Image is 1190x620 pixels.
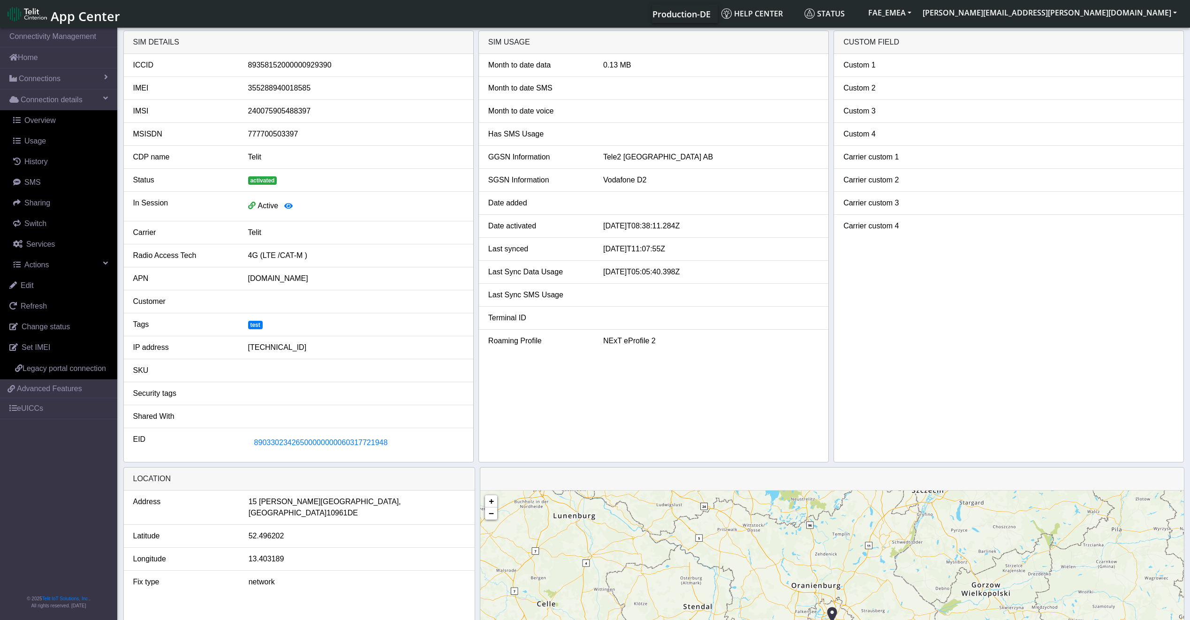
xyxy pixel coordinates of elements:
[836,129,951,140] div: Custom 4
[126,250,241,261] div: Radio Access Tech
[126,151,241,163] div: CDP name
[804,8,845,19] span: Status
[24,199,50,207] span: Sharing
[8,7,47,22] img: logo-telit-cinterion-gw-new.png
[126,227,241,238] div: Carrier
[242,576,472,588] div: network
[596,151,826,163] div: Tele2 [GEOGRAPHIC_DATA] AB
[485,507,497,520] a: Zoom out
[248,321,263,329] span: test
[248,434,394,452] button: 89033023426500000000060317721948
[26,240,55,248] span: Services
[801,4,863,23] a: Status
[23,364,106,372] span: Legacy portal connection
[836,83,951,94] div: Custom 2
[24,137,46,145] span: Usage
[258,202,279,210] span: Active
[22,343,50,351] span: Set IMEI
[241,342,471,353] div: [TECHNICAL_ID]
[836,106,951,117] div: Custom 3
[348,507,358,519] span: DE
[481,243,596,255] div: Last synced
[321,496,401,507] span: [GEOGRAPHIC_DATA],
[721,8,732,19] img: knowledge.svg
[126,106,241,117] div: IMSI
[4,234,117,255] a: Services
[652,8,711,20] span: Production-DE
[126,434,241,452] div: EID
[51,8,120,25] span: App Center
[126,319,241,330] div: Tags
[126,60,241,71] div: ICCID
[126,530,242,542] div: Latitude
[126,129,241,140] div: MSISDN
[249,507,327,519] span: [GEOGRAPHIC_DATA]
[241,60,471,71] div: 89358152000000929390
[836,151,951,163] div: Carrier custom 1
[126,174,241,186] div: Status
[4,151,117,172] a: History
[326,507,348,519] span: 10961
[126,496,242,519] div: Address
[804,8,815,19] img: status.svg
[863,4,917,21] button: FAE_EMEA
[721,8,783,19] span: Help center
[24,219,46,227] span: Switch
[24,261,49,269] span: Actions
[126,296,241,307] div: Customer
[481,289,596,301] div: Last Sync SMS Usage
[241,129,471,140] div: 777700503397
[241,250,471,261] div: 4G (LTE /CAT-M )
[481,83,596,94] div: Month to date SMS
[21,281,34,289] span: Edit
[24,158,48,166] span: History
[481,129,596,140] div: Has SMS Usage
[8,4,119,24] a: App Center
[481,151,596,163] div: GGSN Information
[126,411,241,422] div: Shared With
[481,106,596,117] div: Month to date voice
[242,530,472,542] div: 52.496202
[249,496,321,507] span: 15 [PERSON_NAME]
[126,342,241,353] div: IP address
[596,60,826,71] div: 0.13 MB
[248,176,277,185] span: activated
[836,220,951,232] div: Carrier custom 4
[241,227,471,238] div: Telit
[241,83,471,94] div: 355288940018585
[241,273,471,284] div: [DOMAIN_NAME]
[126,197,241,215] div: In Session
[24,178,41,186] span: SMS
[718,4,801,23] a: Help center
[241,106,471,117] div: 240075905488397
[126,553,242,565] div: Longitude
[242,553,472,565] div: 13.403189
[481,335,596,347] div: Roaming Profile
[479,31,828,54] div: SIM usage
[596,220,826,232] div: [DATE]T08:38:11.284Z
[21,302,47,310] span: Refresh
[481,312,596,324] div: Terminal ID
[17,383,82,394] span: Advanced Features
[4,213,117,234] a: Switch
[254,439,388,446] span: 89033023426500000000060317721948
[42,596,89,601] a: Telit IoT Solutions, Inc.
[834,31,1183,54] div: Custom field
[481,60,596,71] div: Month to date data
[596,174,826,186] div: Vodafone D2
[4,193,117,213] a: Sharing
[4,172,117,193] a: SMS
[4,255,117,275] a: Actions
[917,4,1182,21] button: [PERSON_NAME][EMAIL_ADDRESS][PERSON_NAME][DOMAIN_NAME]
[481,174,596,186] div: SGSN Information
[278,197,299,215] button: View session details
[241,151,471,163] div: Telit
[596,266,826,278] div: [DATE]T05:05:40.398Z
[126,576,242,588] div: Fix type
[836,174,951,186] div: Carrier custom 2
[836,60,951,71] div: Custom 1
[19,73,61,84] span: Connections
[485,495,497,507] a: Zoom in
[481,220,596,232] div: Date activated
[24,116,56,124] span: Overview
